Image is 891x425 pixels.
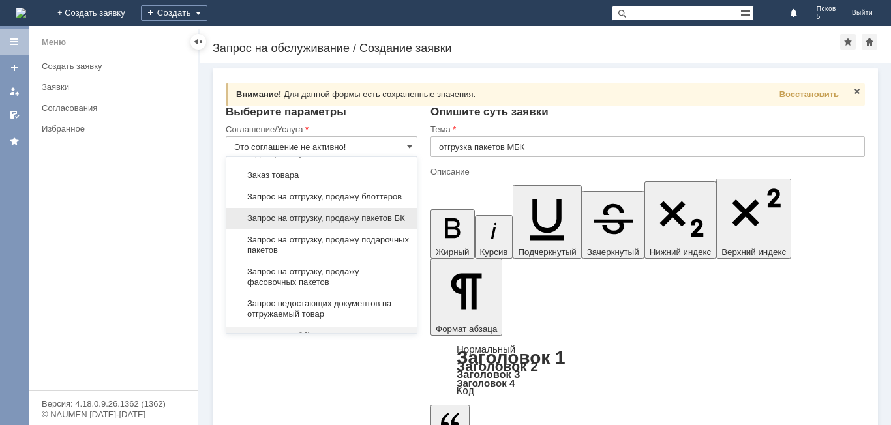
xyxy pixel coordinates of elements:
span: Псков [817,5,836,13]
span: Опишите суть заявки [430,106,549,118]
a: Мои заявки [4,81,25,102]
span: Выберите параметры [226,106,346,118]
a: Заголовок 2 [457,359,538,374]
div: Тема [430,125,862,134]
a: Создать заявку [37,56,196,76]
span: Нижний индекс [650,247,712,257]
div: Избранное [42,124,176,134]
a: Создать заявку [4,57,25,78]
button: Жирный [430,209,475,259]
a: Код [457,385,474,397]
div: всего элементов: 145 [234,330,409,340]
img: logo [16,8,26,18]
a: Нормальный [457,344,515,355]
a: Заголовок 4 [457,377,515,388]
span: Закрыть [852,86,862,96]
div: Добавить в избранное [840,34,856,50]
a: Согласования [37,98,196,118]
button: Курсив [475,215,513,259]
span: Расширенный поиск [740,6,753,18]
span: Заказ товара [234,170,409,181]
button: Нижний индекс [644,181,717,259]
button: Зачеркнутый [582,191,644,259]
button: Формат абзаца [430,259,502,336]
a: Перейти на домашнюю страницу [16,8,26,18]
div: Согласования [42,103,190,113]
a: Заявки [37,77,196,97]
span: Курсив [480,247,508,257]
div: Версия: 4.18.0.9.26.1362 (1362) [42,400,185,408]
span: Запрос на отгрузку, продажу пакетов БК [234,213,409,224]
span: Запрос на отгрузку, продажу блоттеров [234,192,409,202]
span: Запрос на отгрузку, продажу фасовочных пакетов [234,267,409,287]
button: Подчеркнутый [513,185,581,259]
span: Восстановить [779,89,839,99]
a: Заголовок 3 [457,368,520,380]
span: Запрос недостающих документов на отгружаемый товар [234,299,409,319]
div: Описание [430,168,862,176]
span: 5 [817,13,836,21]
span: Формат абзаца [436,324,497,334]
div: Скрыть меню [190,34,206,50]
span: Внимание! [236,89,281,99]
div: © NAUMEN [DATE]-[DATE] [42,410,185,418]
span: Зачеркнутый [587,247,639,257]
div: Создать заявку [42,61,190,71]
a: Мои согласования [4,104,25,125]
span: Для данной формы есть сохраненные значения. [284,89,476,99]
span: Запрос на отгрузку, продажу подарочных пакетов [234,235,409,256]
div: Заявки [42,82,190,92]
div: Соглашение/Услуга [226,125,415,134]
div: Меню [42,35,66,50]
div: Запрос на обслуживание / Создание заявки [213,42,840,55]
div: Сделать домашней страницей [862,34,877,50]
div: Формат абзаца [430,345,865,396]
span: Верхний индекс [721,247,786,257]
span: Жирный [436,247,470,257]
div: Создать [141,5,207,21]
span: Подчеркнутый [518,247,576,257]
a: Заголовок 1 [457,347,566,368]
button: Верхний индекс [716,179,791,259]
